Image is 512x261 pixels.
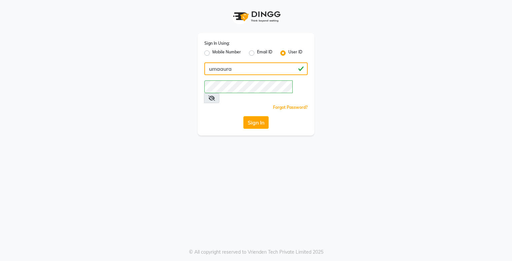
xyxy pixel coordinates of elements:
[204,80,293,93] input: Username
[204,40,230,46] label: Sign In Using:
[243,116,269,129] button: Sign In
[204,62,308,75] input: Username
[273,105,308,110] a: Forgot Password?
[212,49,241,57] label: Mobile Number
[229,7,283,26] img: logo1.svg
[288,49,302,57] label: User ID
[257,49,272,57] label: Email ID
